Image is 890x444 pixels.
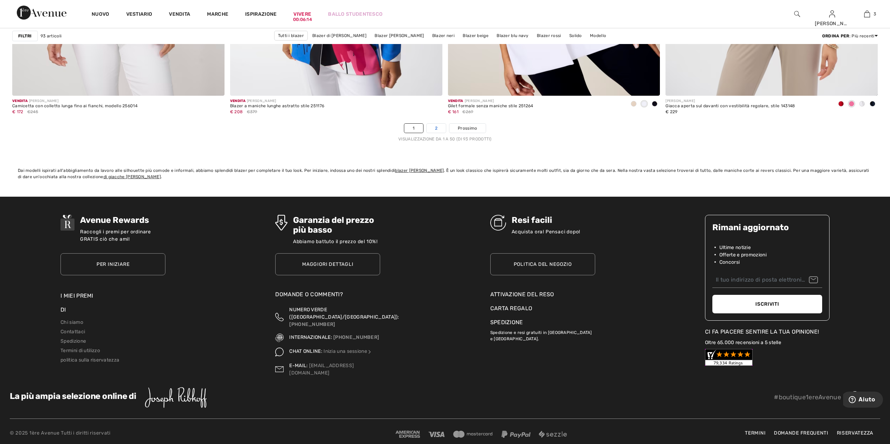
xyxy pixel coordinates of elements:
button: Iscriviti [712,295,822,313]
font: Garanzia del prezzo più basso [293,215,374,235]
font: €379 [247,109,257,114]
font: . [161,174,162,179]
img: PayPal [501,431,531,438]
font: Giacca aperta sul davanti con vestibilità regolare, stile 143148 [665,103,795,108]
a: 2 [427,124,446,133]
img: 1a Avenue [17,6,66,20]
img: La mia borsa [864,10,870,18]
img: Recensioni dei clienti [705,349,753,366]
font: [PHONE_NUMBER] [333,334,379,340]
font: Resi facili [512,215,552,225]
font: Vendita [12,99,28,103]
font: Avenue Rewards [80,215,149,225]
div: Rosso radioso [836,99,846,110]
img: Sezzle [539,431,567,438]
img: MasterCard [453,431,493,438]
font: Spedizione e resi gratuiti in [GEOGRAPHIC_DATA] e [GEOGRAPHIC_DATA]. [490,330,592,341]
font: : Più recenti [849,34,875,38]
img: Visa [428,432,444,437]
a: 3 [850,10,884,18]
font: Rimani aggiornato [712,223,789,232]
a: Chi siamo [60,319,83,325]
a: Solido [566,31,585,40]
font: € 208 [230,109,243,114]
font: 93 articoli [41,34,62,38]
font: Prossimo [458,126,477,131]
img: Internazionale [275,334,284,342]
a: Blazer di [PERSON_NAME] [309,31,370,40]
font: Tutti i blazer [278,33,304,38]
nav: Navigazione della pagina [12,123,878,142]
font: [EMAIL_ADDRESS][DOMAIN_NAME] [289,363,354,376]
font: . È un look classico che ispirerà sicuramente molti outfit, sia da giorno che da sera. Nella nost... [18,168,869,179]
div: Pergamena [628,99,639,110]
font: Termini [745,430,766,436]
font: Maggiori dettagli [302,261,354,267]
font: Modello [590,33,606,38]
img: American Express [396,431,420,438]
font: [PERSON_NAME] [665,99,695,103]
font: [PERSON_NAME] [247,99,276,103]
a: Attivazione del reso [490,290,595,299]
a: Tutti i blazer [274,31,308,41]
a: Vivere00:06:14 [293,10,311,18]
a: I miei premi [60,292,93,299]
a: Registrazione [829,10,835,17]
a: Spedizione [490,319,523,326]
font: politica sulla riservatezza [60,357,119,363]
font: Filtri [18,34,32,38]
a: Contattaci [60,329,85,335]
a: Termini di utilizzo [60,348,100,354]
font: Blazer beige [463,33,489,38]
font: Dai modelli ispirati all'abbigliamento da lavoro alle silhouette più comode e informali, abbiamo ... [18,168,395,173]
font: Gilet formale senza maniche stile 251264 [448,103,533,108]
font: Politica del negozio [514,261,572,267]
font: Marche [207,11,228,17]
font: Inizia una sessione [323,348,367,354]
div: Blu notte 40 [867,99,878,110]
font: Solido [569,33,582,38]
font: Iscriviti [755,301,779,307]
font: Vendita [230,99,245,103]
div: Nero [649,99,660,110]
a: Termini [741,429,769,437]
font: Ordina per [822,34,849,38]
font: CHAT ONLINE: [289,348,322,354]
img: Contattaci [275,362,284,377]
font: Vendita [169,11,190,17]
img: Chat online [367,349,372,354]
a: Nuovo [92,11,109,19]
img: Avenue Rewards [60,215,74,231]
font: €245 [27,109,38,114]
font: Raccogli i premi per ordinare GRATIS ciò che ami! [80,229,151,242]
font: € 161 [448,109,459,114]
a: Modello [586,31,610,40]
input: Il tuo indirizzo di posta elettronica [712,272,822,288]
font: di giacche [PERSON_NAME] [104,174,161,179]
a: Domande frequenti [770,429,832,437]
a: Oltre 65.000 recensioni a 5 stelle [705,340,781,345]
a: Per iniziare [60,253,165,275]
a: Spedizione [60,338,86,344]
font: 2 [435,126,437,131]
font: Blazer [PERSON_NAME] [375,33,424,38]
font: Nuovo [92,11,109,17]
font: La più ampia selezione online di [10,391,136,401]
img: Garanzia del prezzo più basso [275,215,287,231]
font: Abbiamo battuto il prezzo del 10%! [293,239,378,245]
font: Di [60,306,66,313]
font: Riservatezza [837,430,873,436]
font: Vendita [448,99,463,103]
a: Politica del negozio [490,253,595,275]
img: cerca nel sito web [794,10,800,18]
font: Carta regalo [490,305,533,312]
a: Ballo studentesco [328,10,383,18]
font: Per iniziare [97,261,130,267]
